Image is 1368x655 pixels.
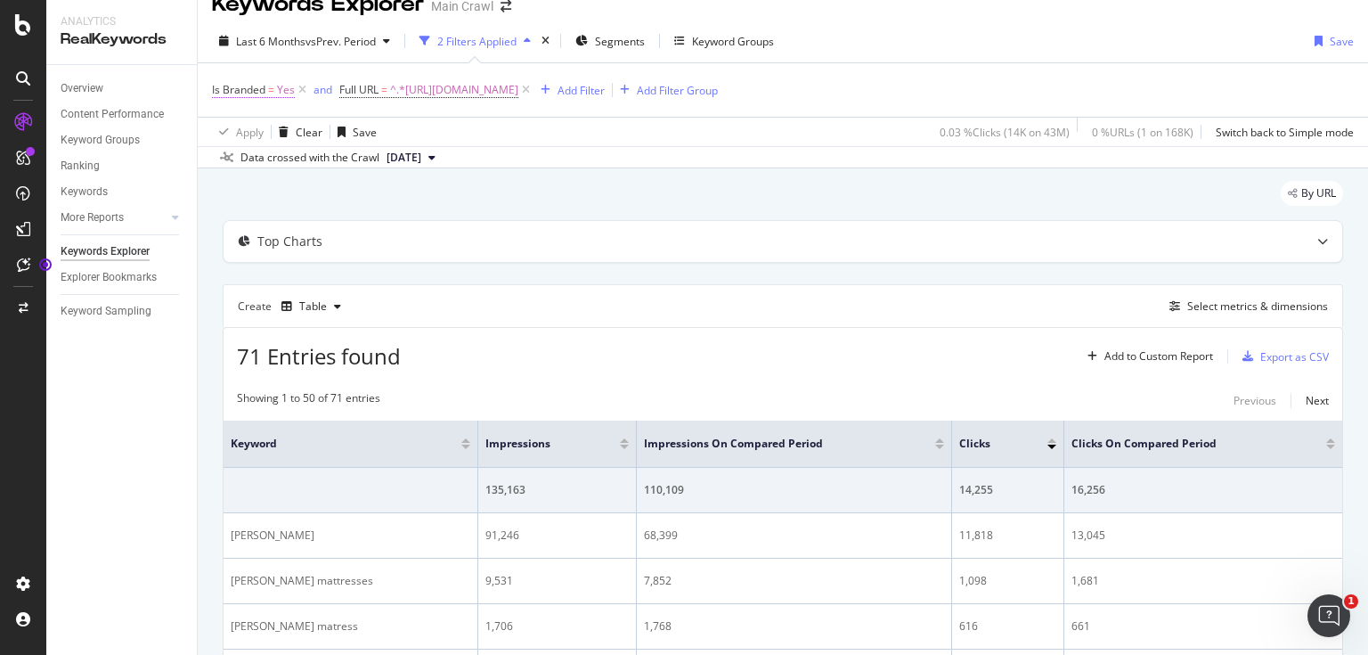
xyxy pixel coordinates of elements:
[231,528,470,544] div: [PERSON_NAME]
[1162,296,1328,317] button: Select metrics & dimensions
[1104,351,1213,362] div: Add to Custom Report
[558,83,605,98] div: Add Filter
[61,268,157,287] div: Explorer Bookmarks
[61,131,184,150] a: Keyword Groups
[1306,390,1329,412] button: Next
[644,618,944,635] div: 1,768
[959,482,1056,498] div: 14,255
[538,32,553,50] div: times
[644,482,944,498] div: 110,109
[236,34,305,49] span: Last 6 Months
[959,436,1021,452] span: Clicks
[1216,125,1354,140] div: Switch back to Simple mode
[61,183,184,201] a: Keywords
[61,105,164,124] div: Content Performance
[237,341,401,371] span: 71 Entries found
[1092,125,1193,140] div: 0 % URLs ( 1 on 168K )
[268,82,274,97] span: =
[313,81,332,98] button: and
[37,257,53,273] div: Tooltip anchor
[339,82,379,97] span: Full URL
[1080,342,1213,371] button: Add to Custom Report
[485,618,629,635] div: 1,706
[61,157,100,176] div: Ranking
[1301,188,1336,199] span: By URL
[61,157,184,176] a: Ranking
[61,29,183,50] div: RealKeywords
[61,79,184,98] a: Overview
[1281,181,1343,206] div: legacy label
[568,27,652,55] button: Segments
[240,150,379,166] div: Data crossed with the Crawl
[644,573,944,589] div: 7,852
[667,27,781,55] button: Keyword Groups
[1235,342,1329,371] button: Export as CSV
[231,618,470,635] div: [PERSON_NAME] matress
[236,125,264,140] div: Apply
[61,105,184,124] a: Content Performance
[353,125,377,140] div: Save
[485,436,593,452] span: Impressions
[959,528,1056,544] div: 11,818
[485,573,629,589] div: 9,531
[61,268,184,287] a: Explorer Bookmarks
[692,34,774,49] div: Keyword Groups
[959,618,1056,635] div: 616
[61,209,124,227] div: More Reports
[387,150,421,166] span: 2025 Sep. 11th
[274,292,348,321] button: Table
[1071,482,1335,498] div: 16,256
[299,301,327,312] div: Table
[61,242,184,261] a: Keywords Explorer
[390,78,518,102] span: ^.*[URL][DOMAIN_NAME]
[61,302,151,321] div: Keyword Sampling
[1209,118,1354,146] button: Switch back to Simple mode
[238,292,348,321] div: Create
[212,82,265,97] span: Is Branded
[237,390,380,412] div: Showing 1 to 50 of 71 entries
[61,302,184,321] a: Keyword Sampling
[1071,436,1299,452] span: Clicks On Compared Period
[644,436,908,452] span: Impressions On Compared Period
[61,131,140,150] div: Keyword Groups
[1071,618,1335,635] div: 661
[940,125,1070,140] div: 0.03 % Clicks ( 14K on 43M )
[637,83,718,98] div: Add Filter Group
[1071,528,1335,544] div: 13,045
[1307,594,1350,637] iframe: Intercom live chat
[412,27,538,55] button: 2 Filters Applied
[212,27,397,55] button: Last 6 MonthsvsPrev. Period
[1260,349,1329,364] div: Export as CSV
[61,209,167,227] a: More Reports
[595,34,645,49] span: Segments
[485,528,629,544] div: 91,246
[644,528,944,544] div: 68,399
[437,34,517,49] div: 2 Filters Applied
[330,118,377,146] button: Save
[1234,390,1276,412] button: Previous
[61,242,150,261] div: Keywords Explorer
[381,82,387,97] span: =
[1071,573,1335,589] div: 1,681
[613,79,718,101] button: Add Filter Group
[305,34,376,49] span: vs Prev. Period
[1187,299,1328,314] div: Select metrics & dimensions
[1330,34,1354,49] div: Save
[212,118,264,146] button: Apply
[313,82,332,97] div: and
[1344,594,1358,609] span: 1
[1307,27,1354,55] button: Save
[257,233,322,250] div: Top Charts
[231,436,435,452] span: Keyword
[272,118,322,146] button: Clear
[959,573,1056,589] div: 1,098
[379,147,443,168] button: [DATE]
[61,183,108,201] div: Keywords
[61,14,183,29] div: Analytics
[1306,393,1329,408] div: Next
[277,78,295,102] span: Yes
[231,573,470,589] div: [PERSON_NAME] mattresses
[485,482,629,498] div: 135,163
[61,79,103,98] div: Overview
[296,125,322,140] div: Clear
